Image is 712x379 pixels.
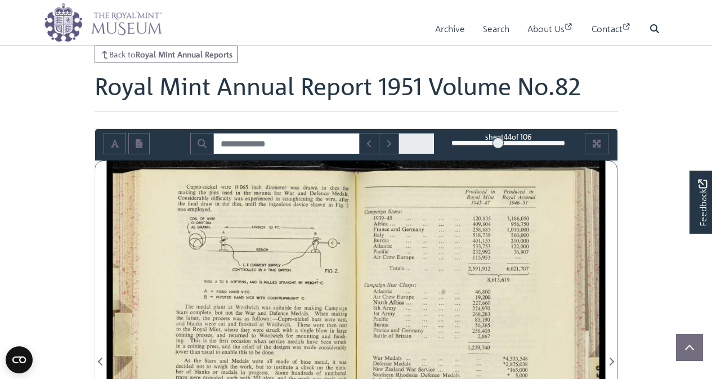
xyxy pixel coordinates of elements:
a: Would you like to provide feedback? [689,171,712,234]
input: Search for [213,133,360,154]
div: sheet of 106 [451,131,565,142]
a: Contact [592,13,632,45]
button: Open CMP widget [6,346,33,373]
strong: Royal Mint Annual Reports [136,49,232,59]
button: Scroll to top [676,334,703,361]
button: Toggle text selection (Alt+T) [104,133,126,154]
a: Back toRoyal Mint Annual Reports [95,46,238,63]
a: About Us [527,13,574,45]
button: Previous Match [359,133,379,154]
a: Search [483,13,509,45]
button: Full screen mode [585,133,608,154]
span: Feedback [696,179,709,226]
a: Archive [435,13,465,45]
span: 44 [504,132,512,141]
button: Open transcription window [128,133,150,154]
h1: Royal Mint Annual Report 1951 Volume No.82 [95,72,618,112]
img: logo_wide.png [44,3,162,42]
button: Search [190,133,214,154]
button: Next Match [379,133,399,154]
